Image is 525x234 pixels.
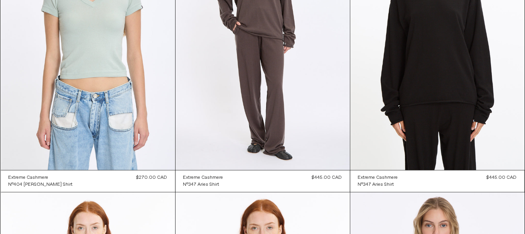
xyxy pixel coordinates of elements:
[358,181,398,188] a: N°347 Aries Shirt
[8,174,73,181] a: Extreme Cashmere
[183,181,223,188] a: N°347 Aries Shirt
[8,175,49,181] div: Extreme Cashmere
[312,174,342,181] div: $445.00 CAD
[183,181,219,188] div: N°347 Aries Shirt
[137,174,167,181] div: $270.00 CAD
[487,174,517,181] div: $445.00 CAD
[358,174,398,181] a: Extreme Cashmere
[8,181,73,188] a: N°404 [PERSON_NAME] Shirt
[183,174,223,181] a: Extreme Cashmere
[358,181,394,188] div: N°347 Aries Shirt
